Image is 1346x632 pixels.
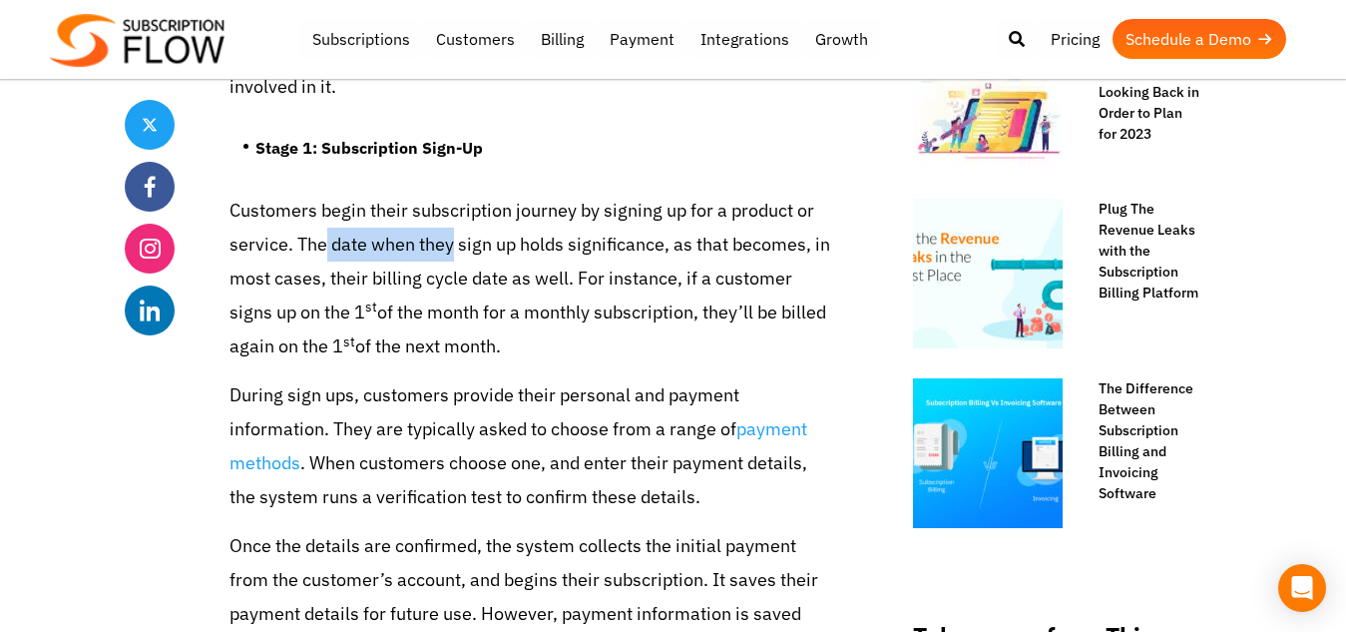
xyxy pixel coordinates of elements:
img: Subscriptionflow [50,14,224,67]
p: During sign ups, customers provide their personal and payment information. They are typically ask... [229,378,833,515]
a: Payment [597,19,687,59]
img: Subscription Billing Year-End Review [913,19,1063,169]
a: Plug The Revenue Leaks with the Subscription Billing Platform [1079,199,1202,304]
sup: st [365,298,377,316]
a: Billing [528,19,597,59]
a: Growth [802,19,881,59]
a: The Difference Between Subscription Billing and Invoicing Software [1079,378,1202,504]
sup: st [343,332,355,350]
img: Subscription-Billing-and-Invoicing-Software [913,378,1063,528]
a: Schedule a Demo [1113,19,1286,59]
a: Customers [423,19,528,59]
a: Integrations [687,19,802,59]
img: Revenue-Leaks-with-the-Subscription-Billing-Platform [913,199,1063,348]
p: Customers begin their subscription journey by signing up for a product or service. The date when ... [229,194,833,364]
a: Subscription Billing Year-End Review: Looking Back in Order to Plan for 2023 [1079,19,1202,145]
strong: Stage 1: Subscription Sign-Up [255,138,483,158]
a: Pricing [1038,19,1113,59]
div: Open Intercom Messenger [1278,564,1326,612]
a: Subscriptions [299,19,423,59]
